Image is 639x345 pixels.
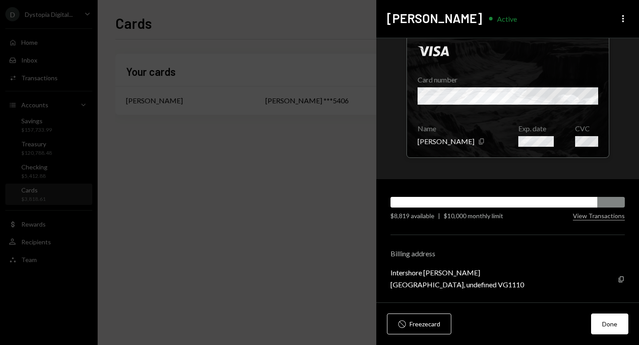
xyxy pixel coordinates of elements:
div: Billing address [390,249,625,258]
div: $8,819 available [390,211,434,220]
div: Freeze card [410,319,440,329]
button: Done [591,314,628,334]
button: Freezecard [387,314,451,334]
div: [GEOGRAPHIC_DATA], undefined VG1110 [390,280,524,289]
div: $10,000 monthly limit [444,211,503,220]
button: View Transactions [573,212,625,220]
div: Click to hide [406,35,609,158]
div: Active [497,15,517,23]
h2: [PERSON_NAME] [387,10,482,27]
div: Intershore [PERSON_NAME] [390,268,524,277]
div: | [438,211,440,220]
